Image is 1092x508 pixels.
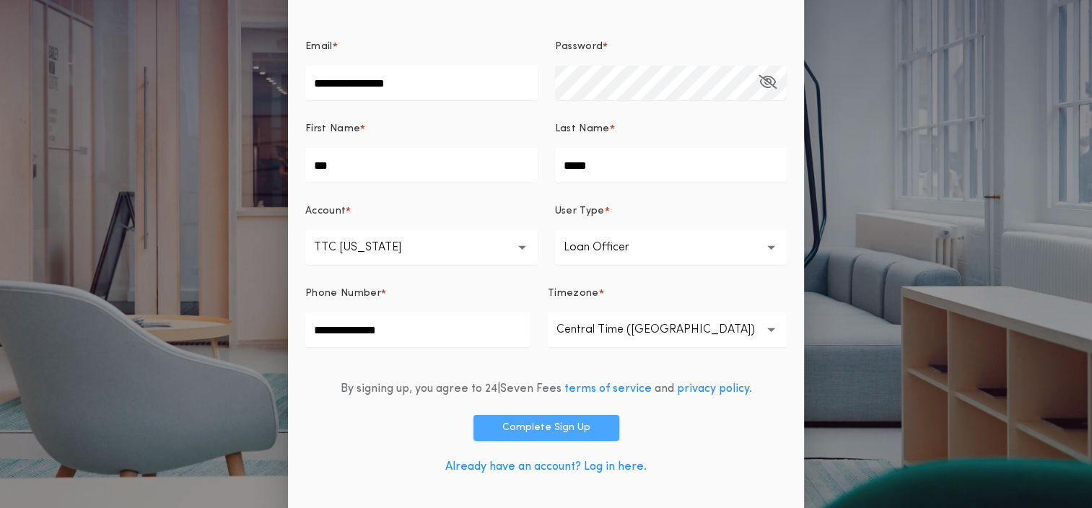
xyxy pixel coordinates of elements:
[677,383,752,395] a: privacy policy.
[555,148,787,183] input: Last Name*
[555,40,603,54] p: Password
[564,239,652,256] p: Loan Officer
[555,230,787,265] button: Loan Officer
[445,461,647,473] a: Already have an account? Log in here.
[555,204,605,219] p: User Type
[314,239,424,256] p: TTC [US_STATE]
[548,312,787,347] button: Central Time ([GEOGRAPHIC_DATA])
[305,204,346,219] p: Account
[305,286,381,301] p: Phone Number
[548,286,599,301] p: Timezone
[473,415,619,441] button: Complete Sign Up
[305,230,538,265] button: TTC [US_STATE]
[305,40,333,54] p: Email
[564,383,652,395] a: terms of service
[341,380,752,398] div: By signing up, you agree to 24|Seven Fees and
[556,321,778,338] p: Central Time ([GEOGRAPHIC_DATA])
[555,122,610,136] p: Last Name
[305,122,360,136] p: First Name
[305,66,538,100] input: Email*
[305,312,530,347] input: Phone Number*
[555,66,787,100] input: Password*
[759,66,777,100] button: Password*
[305,148,538,183] input: First Name*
